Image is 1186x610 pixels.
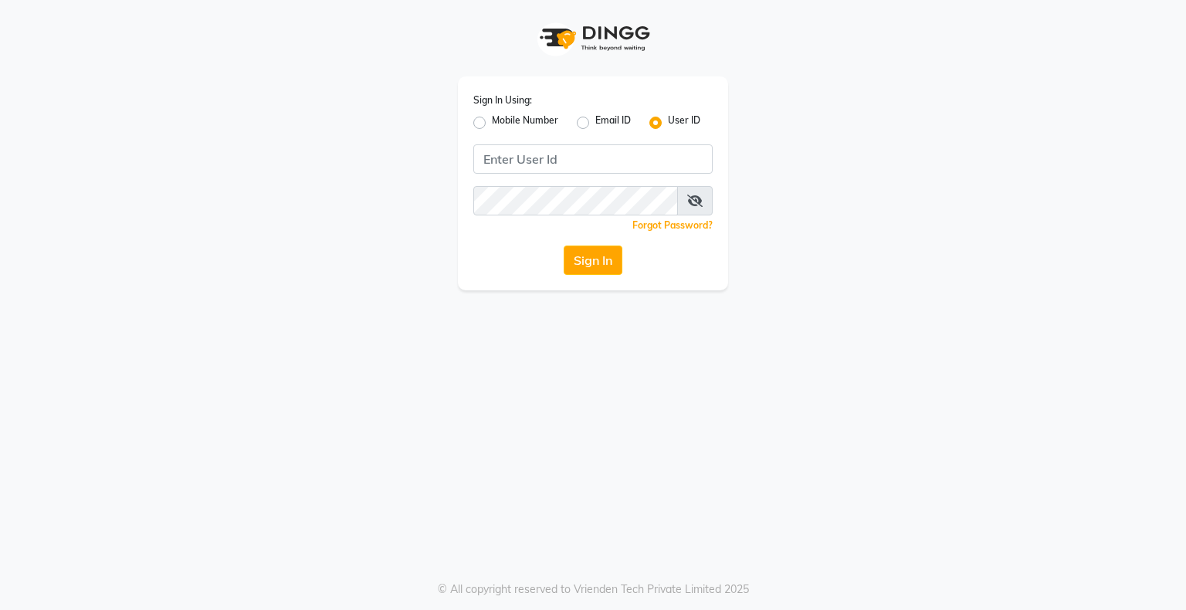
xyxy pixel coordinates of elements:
a: Forgot Password? [632,219,713,231]
label: User ID [668,114,700,132]
button: Sign In [564,246,622,275]
label: Sign In Using: [473,93,532,107]
input: Username [473,144,713,174]
input: Username [473,186,678,215]
img: logo1.svg [531,15,655,61]
label: Email ID [595,114,631,132]
label: Mobile Number [492,114,558,132]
